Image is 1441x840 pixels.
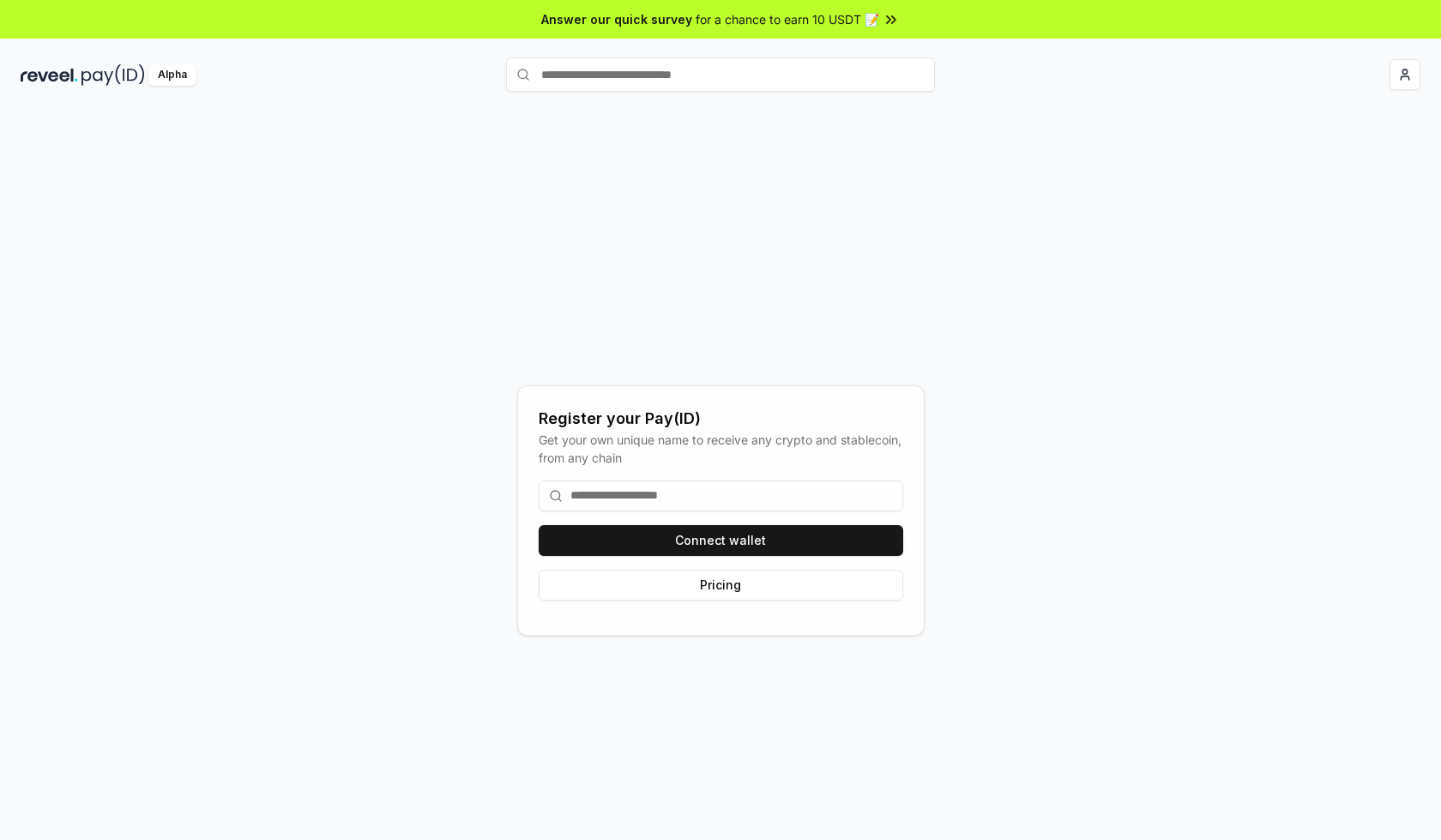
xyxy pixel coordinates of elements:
[696,10,879,28] span: for a chance to earn 10 USDT 📝
[81,64,145,86] img: pay_id
[539,407,903,431] div: Register your Pay(ID)
[539,525,903,556] button: Connect wallet
[148,64,196,86] div: Alpha
[541,10,692,28] span: Answer our quick survey
[539,431,903,467] div: Get your own unique name to receive any crypto and stablecoin, from any chain
[539,570,903,601] button: Pricing
[21,64,78,86] img: reveel_dark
